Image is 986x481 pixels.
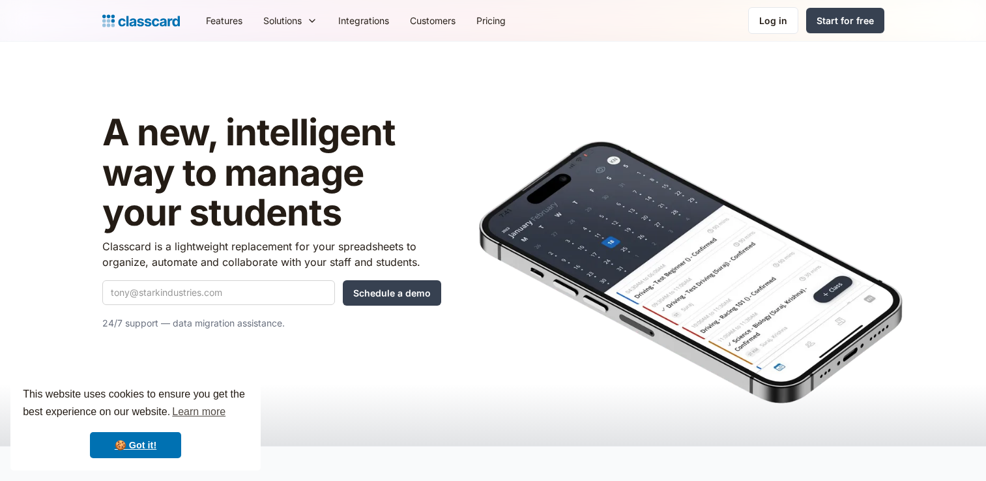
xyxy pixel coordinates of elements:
div: Log in [759,14,787,27]
input: Schedule a demo [343,280,441,306]
form: Quick Demo Form [102,280,441,306]
input: tony@starkindustries.com [102,280,335,305]
a: home [102,12,180,30]
a: Customers [399,6,466,35]
p: 24/7 support — data migration assistance. [102,315,441,331]
span: This website uses cookies to ensure you get the best experience on our website. [23,386,248,422]
a: Start for free [806,8,884,33]
a: Features [196,6,253,35]
a: learn more about cookies [170,402,227,422]
div: Start for free [817,14,874,27]
div: Solutions [253,6,328,35]
p: Classcard is a lightweight replacement for your spreadsheets to organize, automate and collaborat... [102,239,441,270]
div: cookieconsent [10,374,261,471]
a: dismiss cookie message [90,432,181,458]
div: Solutions [263,14,302,27]
a: Log in [748,7,798,34]
a: Integrations [328,6,399,35]
a: Pricing [466,6,516,35]
h1: A new, intelligent way to manage your students [102,113,441,233]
